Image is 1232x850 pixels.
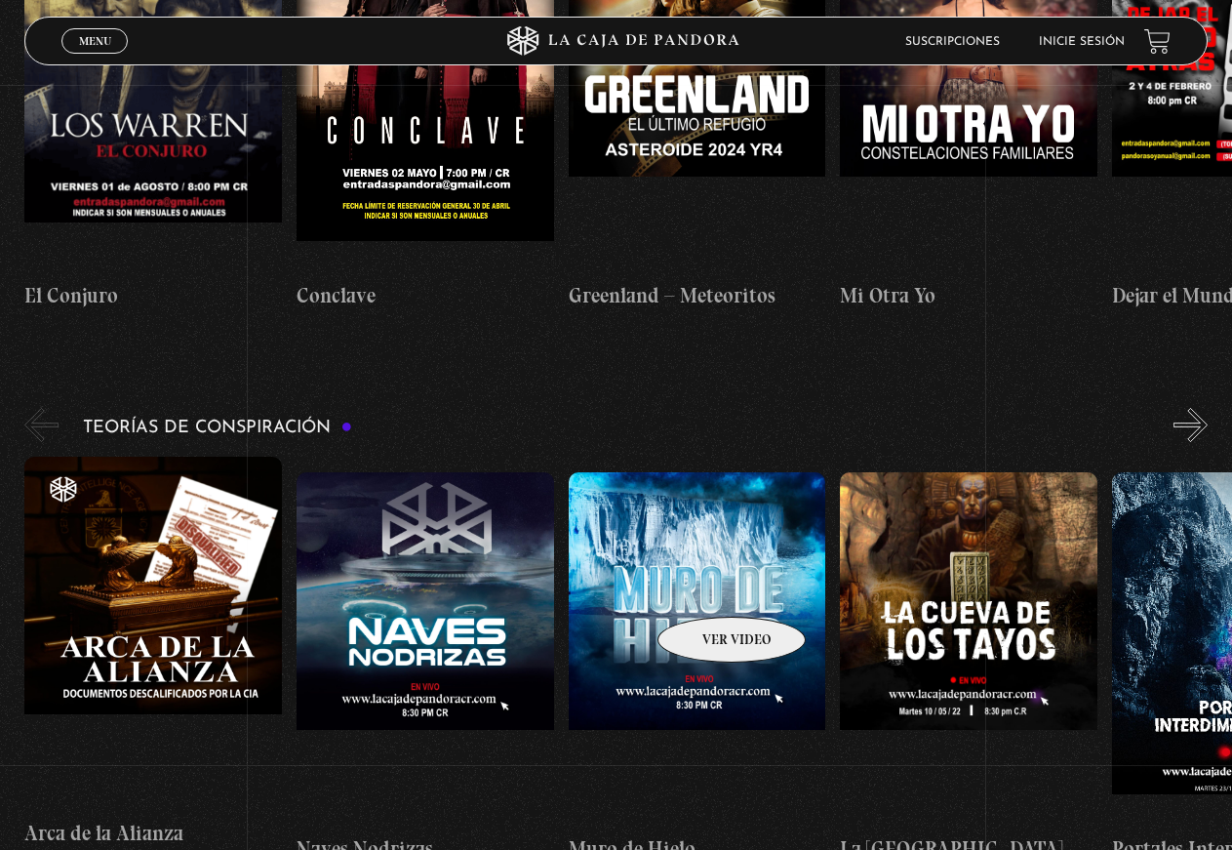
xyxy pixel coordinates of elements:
h4: Greenland – Meteoritos [569,280,826,311]
h4: Conclave [297,280,554,311]
h3: Teorías de Conspiración [83,419,352,437]
h4: Mi Otra Yo [840,280,1097,311]
span: Cerrar [72,52,118,65]
span: Menu [79,35,111,47]
a: View your shopping cart [1144,28,1171,55]
button: Next [1173,408,1208,442]
a: Inicie sesión [1039,36,1125,48]
h4: El Conjuro [24,280,282,311]
a: Suscripciones [905,36,1000,48]
button: Previous [24,408,59,442]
